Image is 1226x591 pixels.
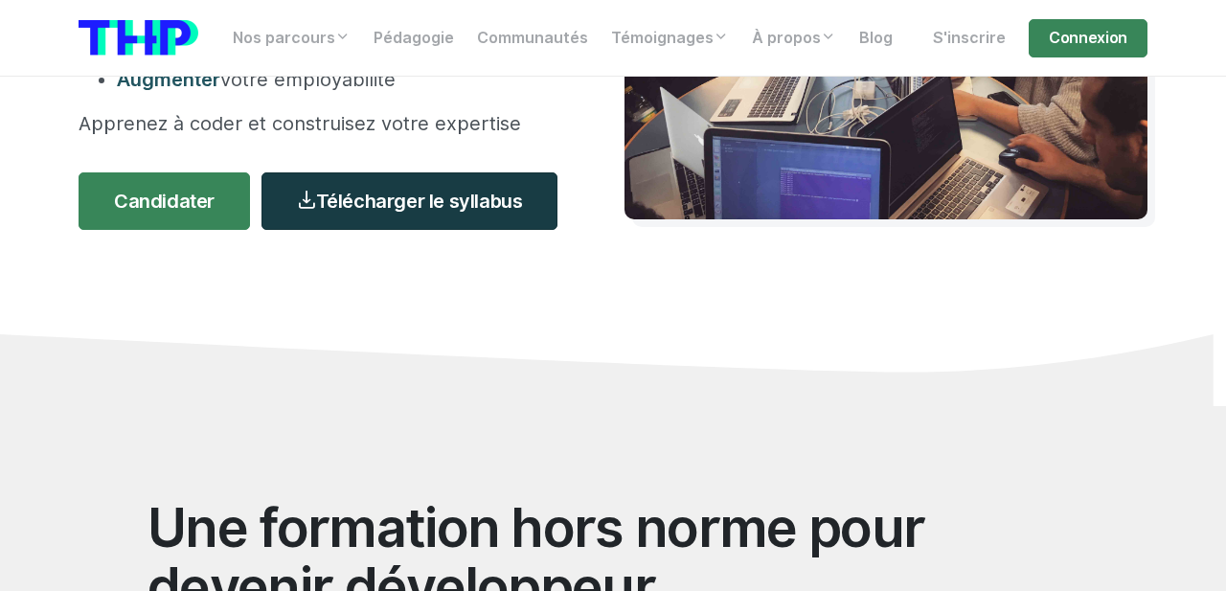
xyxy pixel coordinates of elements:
[117,68,220,91] span: Augmenter
[740,19,848,57] a: À propos
[117,65,567,94] li: votre employabilité
[600,19,740,57] a: Témoignages
[261,172,557,230] a: Télécharger le syllabus
[1029,19,1147,57] a: Connexion
[79,109,567,138] p: Apprenez à coder et construisez votre expertise
[79,20,198,56] img: logo
[921,19,1017,57] a: S'inscrire
[79,172,250,230] a: Candidater
[362,19,465,57] a: Pédagogie
[465,19,600,57] a: Communautés
[848,19,904,57] a: Blog
[221,19,362,57] a: Nos parcours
